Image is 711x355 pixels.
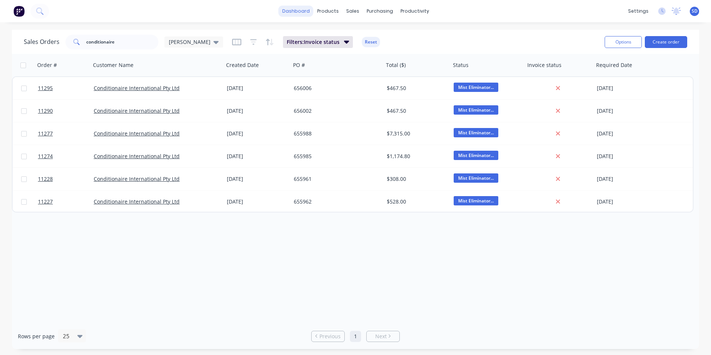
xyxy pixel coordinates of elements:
div: $467.50 [387,84,445,92]
div: PO # [293,61,305,69]
button: Create order [645,36,687,48]
div: Invoice status [527,61,562,69]
span: 11228 [38,175,53,183]
div: Status [453,61,469,69]
a: 11274 [38,145,94,167]
span: 11274 [38,153,53,160]
div: $7,315.00 [387,130,445,137]
a: Conditionaire International Pty Ltd [94,175,180,182]
input: Search... [86,35,159,49]
div: 655962 [294,198,376,205]
div: 655985 [294,153,376,160]
div: 656006 [294,84,376,92]
a: Conditionaire International Pty Ltd [94,107,180,114]
div: 655961 [294,175,376,183]
div: [DATE] [597,107,656,115]
a: Conditionaire International Pty Ltd [94,84,180,92]
span: 11290 [38,107,53,115]
div: Required Date [596,61,632,69]
a: Next page [367,333,399,340]
span: Mist Eliminator... [454,151,498,160]
div: Customer Name [93,61,133,69]
span: SD [692,8,698,15]
span: 11277 [38,130,53,137]
span: 11227 [38,198,53,205]
div: productivity [397,6,433,17]
button: Reset [362,37,380,47]
span: Next [375,333,387,340]
span: Mist Eliminator... [454,128,498,137]
div: [DATE] [597,198,656,205]
a: Conditionaire International Pty Ltd [94,153,180,160]
div: 655988 [294,130,376,137]
span: Previous [319,333,341,340]
span: Mist Eliminator... [454,105,498,115]
span: Mist Eliminator... [454,83,498,92]
div: purchasing [363,6,397,17]
div: [DATE] [227,198,288,205]
a: dashboard [279,6,313,17]
div: [DATE] [227,84,288,92]
div: $467.50 [387,107,445,115]
div: [DATE] [227,107,288,115]
div: 656002 [294,107,376,115]
div: [DATE] [597,153,656,160]
span: Mist Eliminator... [454,173,498,183]
a: 11290 [38,100,94,122]
div: [DATE] [227,175,288,183]
a: Conditionaire International Pty Ltd [94,198,180,205]
div: $1,174.80 [387,153,445,160]
div: Total ($) [386,61,406,69]
div: sales [342,6,363,17]
div: [DATE] [227,153,288,160]
span: [PERSON_NAME] [169,38,210,46]
div: Created Date [226,61,259,69]
div: [DATE] [597,130,656,137]
a: 11228 [38,168,94,190]
a: Previous page [312,333,344,340]
span: Mist Eliminator... [454,196,498,205]
div: [DATE] [597,175,656,183]
button: Options [605,36,642,48]
ul: Pagination [308,331,403,342]
span: 11295 [38,84,53,92]
a: 11295 [38,77,94,99]
a: Conditionaire International Pty Ltd [94,130,180,137]
span: Rows per page [18,333,55,340]
div: [DATE] [597,84,656,92]
h1: Sales Orders [24,38,59,45]
a: 11227 [38,191,94,213]
span: Filters: Invoice status [287,38,340,46]
button: Filters:Invoice status [283,36,353,48]
div: $308.00 [387,175,445,183]
div: settings [624,6,652,17]
div: [DATE] [227,130,288,137]
img: Factory [13,6,25,17]
a: Page 1 is your current page [350,331,361,342]
div: $528.00 [387,198,445,205]
div: products [313,6,342,17]
div: Order # [37,61,57,69]
a: 11277 [38,122,94,145]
